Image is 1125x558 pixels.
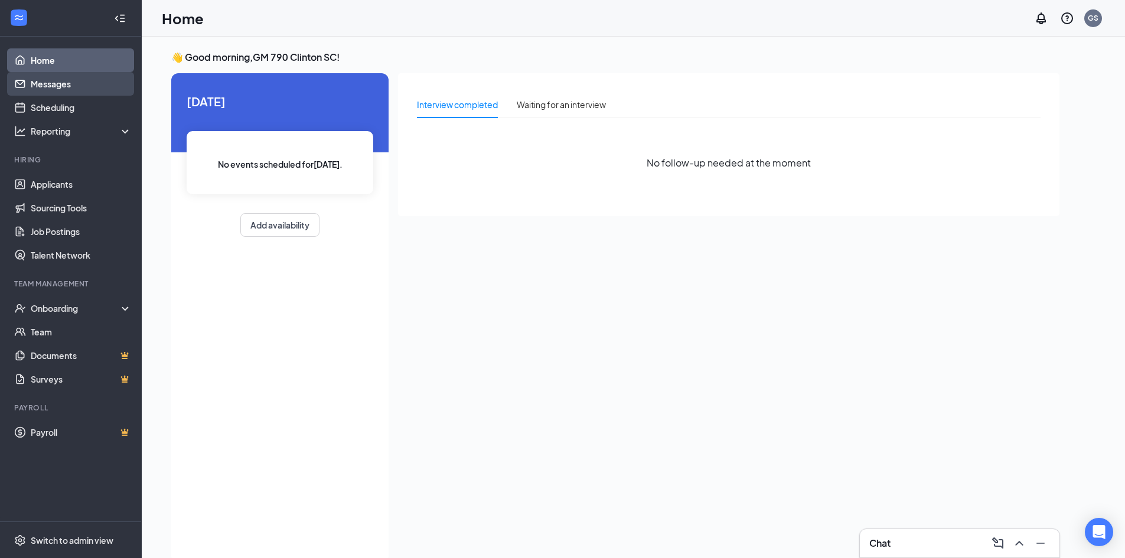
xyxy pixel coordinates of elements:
[31,220,132,243] a: Job Postings
[1060,11,1074,25] svg: QuestionInfo
[114,12,126,24] svg: Collapse
[1033,536,1048,550] svg: Minimize
[31,344,132,367] a: DocumentsCrown
[31,196,132,220] a: Sourcing Tools
[1010,534,1029,553] button: ChevronUp
[14,125,26,137] svg: Analysis
[162,8,204,28] h1: Home
[1034,11,1048,25] svg: Notifications
[991,536,1005,550] svg: ComposeMessage
[13,12,25,24] svg: WorkstreamLogo
[989,534,1007,553] button: ComposeMessage
[31,48,132,72] a: Home
[14,534,26,546] svg: Settings
[1085,518,1113,546] div: Open Intercom Messenger
[869,537,891,550] h3: Chat
[14,403,129,413] div: Payroll
[240,213,319,237] button: Add availability
[31,420,132,444] a: PayrollCrown
[31,96,132,119] a: Scheduling
[187,92,373,110] span: [DATE]
[14,302,26,314] svg: UserCheck
[171,51,1059,64] h3: 👋 Good morning, GM 790 Clinton SC !
[647,155,811,170] span: No follow-up needed at the moment
[31,367,132,391] a: SurveysCrown
[31,320,132,344] a: Team
[31,72,132,96] a: Messages
[1012,536,1026,550] svg: ChevronUp
[31,534,113,546] div: Switch to admin view
[31,302,122,314] div: Onboarding
[14,279,129,289] div: Team Management
[218,158,343,171] span: No events scheduled for [DATE] .
[1031,534,1050,553] button: Minimize
[31,172,132,196] a: Applicants
[417,98,498,111] div: Interview completed
[31,125,132,137] div: Reporting
[517,98,606,111] div: Waiting for an interview
[31,243,132,267] a: Talent Network
[14,155,129,165] div: Hiring
[1088,13,1098,23] div: GS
